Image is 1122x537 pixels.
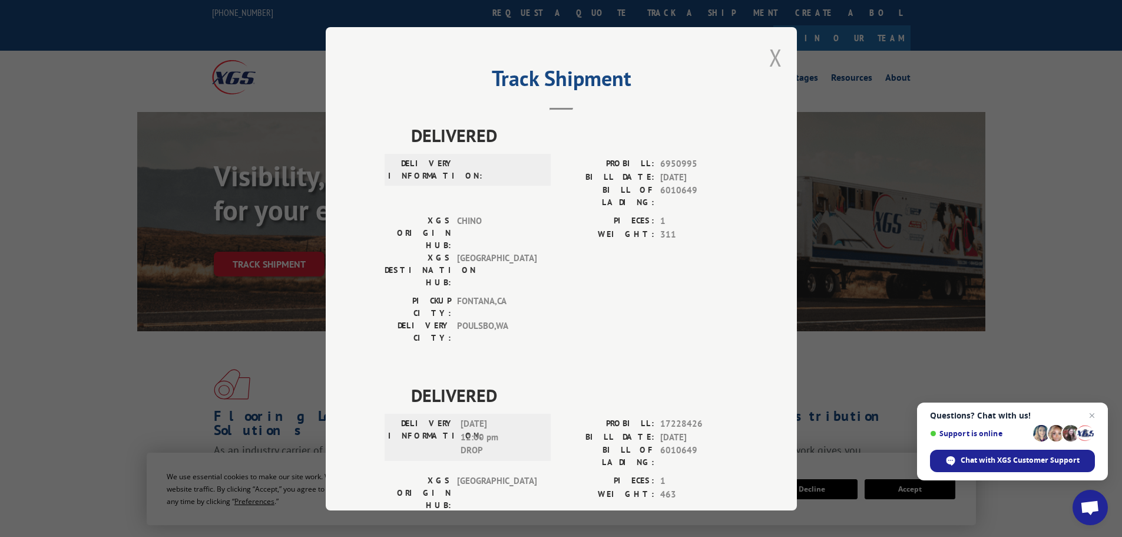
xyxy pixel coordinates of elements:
span: 6010649 [660,444,738,469]
label: XGS ORIGIN HUB: [385,475,451,512]
label: BILL DATE: [561,430,654,444]
label: XGS DESTINATION HUB: [385,252,451,289]
label: BILL OF LADING: [561,184,654,209]
label: BILL OF LADING: [561,444,654,469]
span: FONTANA , CA [457,295,537,319]
span: CHINO [457,215,537,252]
label: DELIVERY INFORMATION: [388,417,455,457]
span: Chat with XGS Customer Support [961,455,1080,466]
span: 6950995 [660,157,738,171]
span: DELIVERED [411,122,738,149]
button: Close modal [769,42,782,73]
span: 17228426 [660,417,738,431]
span: Support is online [930,429,1029,438]
span: 1 [660,215,738,228]
span: 311 [660,228,738,241]
label: PROBILL: [561,417,654,431]
span: [DATE] [660,430,738,444]
span: 6010649 [660,184,738,209]
span: 1 [660,475,738,488]
span: [GEOGRAPHIC_DATA] [457,475,537,512]
span: 463 [660,487,738,501]
span: [DATE] 12:00 pm DROP [461,417,540,457]
label: PIECES: [561,215,654,228]
label: DELIVERY CITY: [385,319,451,344]
label: WEIGHT: [561,228,654,241]
span: POULSBO , WA [457,319,537,344]
label: PROBILL: [561,157,654,171]
div: Chat with XGS Customer Support [930,450,1095,472]
h2: Track Shipment [385,70,738,93]
label: PIECES: [561,475,654,488]
label: WEIGHT: [561,487,654,501]
span: [DATE] [660,170,738,184]
label: DELIVERY INFORMATION: [388,157,455,182]
span: [GEOGRAPHIC_DATA] [457,252,537,289]
span: Close chat [1085,408,1099,423]
span: DELIVERED [411,382,738,408]
span: Questions? Chat with us! [930,411,1095,420]
label: PICKUP CITY: [385,295,451,319]
label: XGS ORIGIN HUB: [385,215,451,252]
div: Open chat [1073,490,1108,525]
label: BILL DATE: [561,170,654,184]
